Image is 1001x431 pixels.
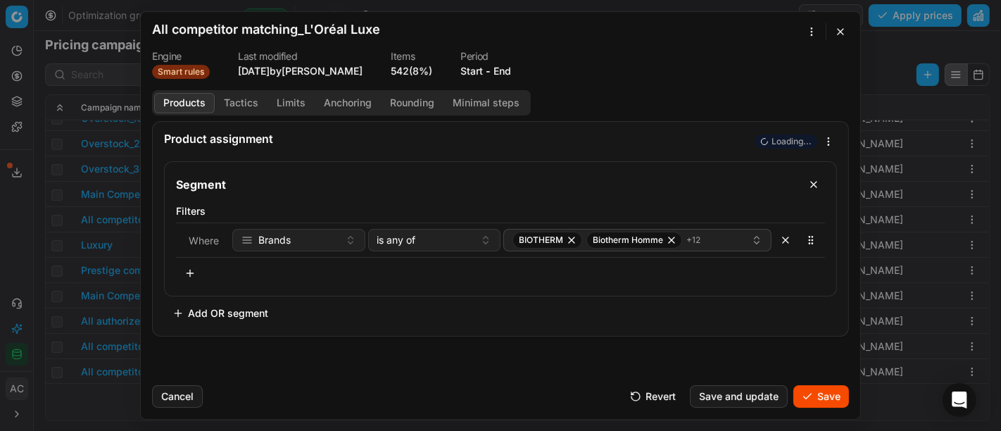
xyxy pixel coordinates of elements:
[152,51,210,61] dt: Engine
[772,136,812,147] span: Loading...
[443,93,529,113] button: Minimal steps
[173,173,797,196] input: Segment
[690,385,788,408] button: Save and update
[381,93,443,113] button: Rounding
[622,385,684,408] button: Revert
[493,64,511,78] button: End
[238,51,363,61] dt: Last modified
[152,23,380,36] h2: All competitor matching_L'Oréal Luxe
[176,204,825,218] label: Filters
[391,64,432,78] a: 542(8%)
[486,64,491,78] span: -
[152,385,203,408] button: Cancel
[152,65,210,79] span: Smart rules
[189,235,220,246] span: Where
[391,51,432,61] dt: Items
[164,302,277,325] button: Add OR segment
[460,51,511,61] dt: Period
[267,93,315,113] button: Limits
[793,385,849,408] button: Save
[686,235,700,246] span: + 12
[258,233,291,247] span: Brands
[315,93,381,113] button: Anchoring
[215,93,267,113] button: Tactics
[238,65,363,77] span: [DATE] by [PERSON_NAME]
[154,93,215,113] button: Products
[519,235,563,246] span: BIOTHERM
[593,235,663,246] span: Biotherm Homme
[503,229,772,251] button: BIOTHERMBiotherm Homme+12
[377,233,416,247] span: is any of
[460,64,483,78] button: Start
[164,133,752,144] div: Product assignment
